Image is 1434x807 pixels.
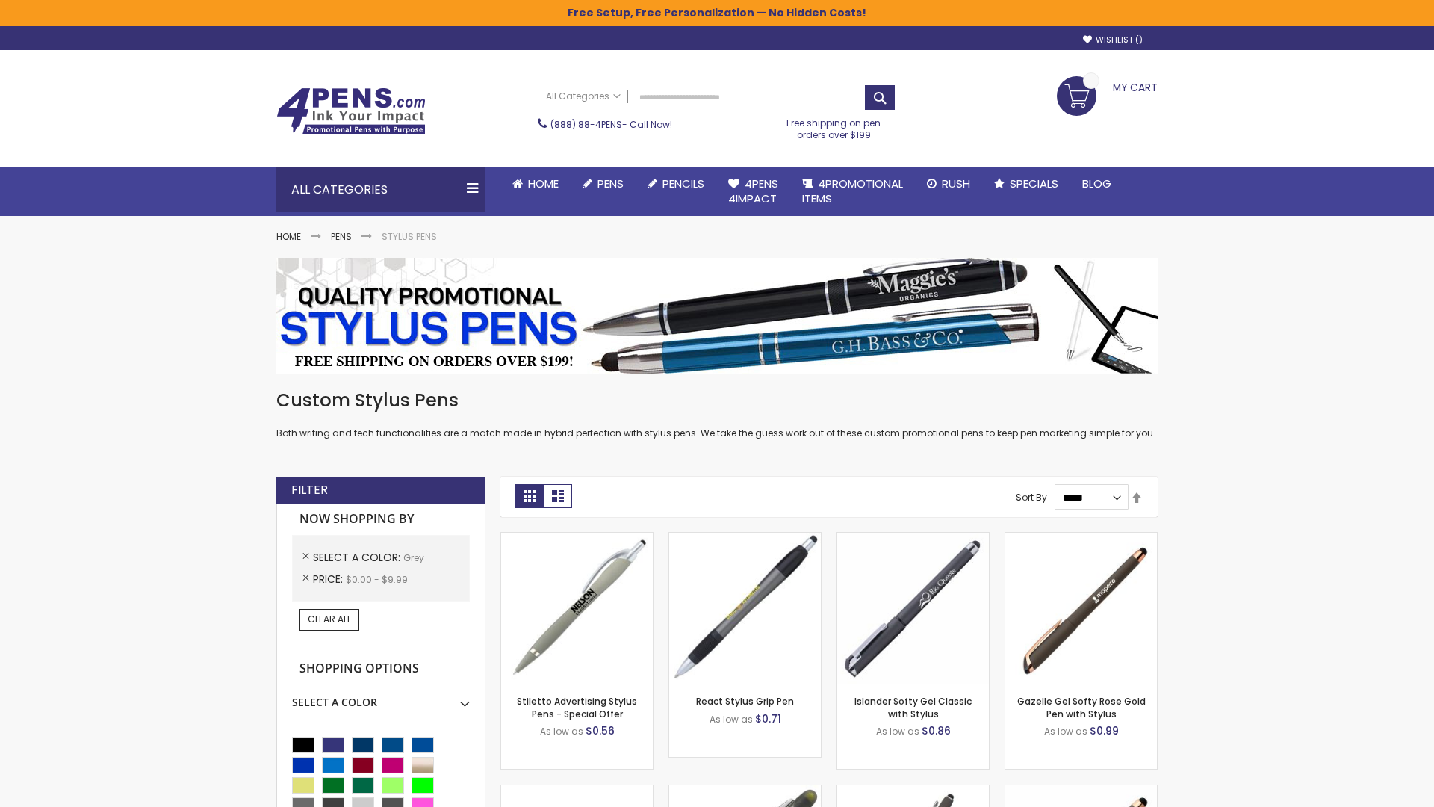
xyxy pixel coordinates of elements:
a: Islander Softy Gel Classic with Stylus-Grey [837,532,989,545]
span: As low as [1044,725,1087,738]
span: Price [313,572,346,587]
a: Cyber Stylus 0.7mm Fine Point Gel Grip Pen-Grey [501,785,653,797]
img: Stylus Pens [276,258,1158,374]
span: Blog [1082,176,1111,191]
strong: Grid [515,484,544,508]
a: Stiletto Advertising Stylus Pens-Grey [501,532,653,545]
a: Rush [915,167,982,200]
span: Pencils [662,176,704,191]
span: As low as [540,725,583,738]
label: Sort By [1016,491,1047,504]
span: Rush [942,176,970,191]
h1: Custom Stylus Pens [276,389,1158,412]
span: $0.56 [586,723,615,738]
span: $0.71 [755,711,781,726]
a: Gazelle Gel Softy Rose Gold Pen with Stylus [1017,695,1146,720]
span: Pens [597,176,624,191]
a: Wishlist [1083,34,1143,46]
img: 4Pens Custom Pens and Promotional Products [276,87,426,135]
a: All Categories [538,84,628,109]
span: $0.99 [1090,723,1119,738]
span: Home [528,176,559,191]
span: Clear All [308,613,351,625]
span: - Call Now! [550,118,672,131]
a: Pencils [636,167,716,200]
div: All Categories [276,167,485,212]
div: Select A Color [292,684,470,710]
div: Free shipping on pen orders over $199 [772,111,897,141]
span: Grey [403,551,424,564]
span: All Categories [546,90,621,102]
strong: Now Shopping by [292,504,470,535]
img: Stiletto Advertising Stylus Pens-Grey [501,533,653,684]
a: Blog [1070,167,1123,200]
a: 4Pens4impact [716,167,790,216]
a: Gazelle Gel Softy Rose Gold Pen with Stylus-Grey [1005,532,1157,545]
span: Specials [1010,176,1058,191]
img: Gazelle Gel Softy Rose Gold Pen with Stylus-Grey [1005,533,1157,684]
span: As low as [710,713,753,726]
a: Pens [331,230,352,243]
div: Both writing and tech functionalities are a match made in hybrid perfection with stylus pens. We ... [276,389,1158,440]
span: $0.00 - $9.99 [346,573,408,586]
a: Islander Softy Rose Gold Gel Pen with Stylus-Grey [1005,785,1157,797]
a: Specials [982,167,1070,200]
strong: Shopping Options [292,653,470,685]
a: Stiletto Advertising Stylus Pens - Special Offer [517,695,637,720]
a: Islander Softy Gel Classic with Stylus [854,695,972,720]
img: Islander Softy Gel Classic with Stylus-Grey [837,533,989,684]
a: Home [276,230,301,243]
a: Souvenir® Jalan Highlighter Stylus Pen Combo-Grey [669,785,821,797]
span: $0.86 [922,723,951,738]
span: 4PROMOTIONAL ITEMS [802,176,903,206]
a: Clear All [299,609,359,630]
a: Custom Soft Touch® Metal Pens with Stylus-Grey [837,785,989,797]
a: React Stylus Grip Pen-Grey [669,532,821,545]
a: Home [500,167,571,200]
span: Select A Color [313,550,403,565]
img: React Stylus Grip Pen-Grey [669,533,821,684]
a: 4PROMOTIONALITEMS [790,167,915,216]
a: Pens [571,167,636,200]
a: (888) 88-4PENS [550,118,622,131]
strong: Stylus Pens [382,230,437,243]
a: React Stylus Grip Pen [696,695,794,708]
span: 4Pens 4impact [728,176,778,206]
span: As low as [876,725,919,738]
strong: Filter [291,482,328,498]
